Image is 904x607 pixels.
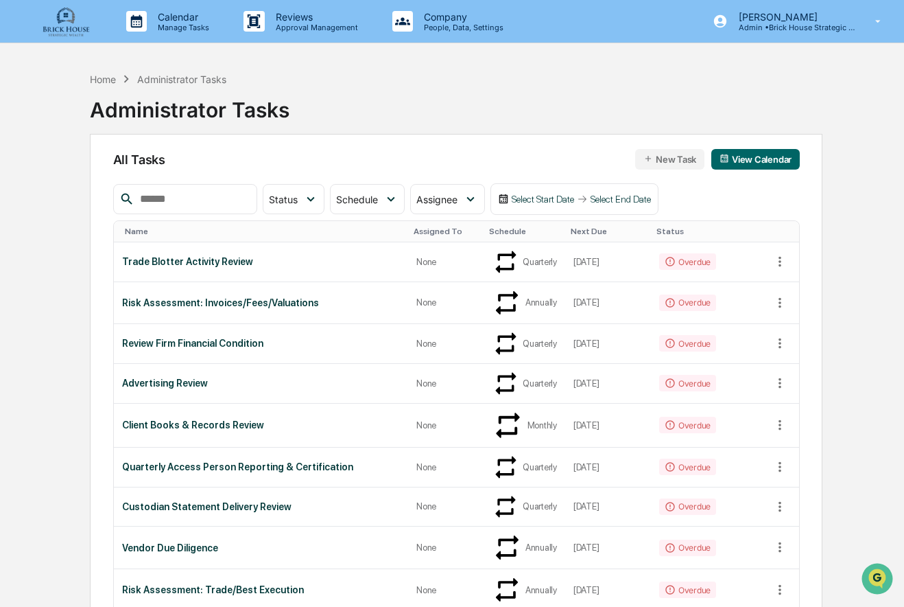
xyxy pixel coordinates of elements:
[719,154,729,163] img: calendar
[416,339,475,349] div: None
[113,152,165,167] span: All Tasks
[14,28,250,50] p: How can we help?
[97,339,166,350] a: Powered byPylon
[122,584,401,595] div: Risk Assessment: Trade/Best Execution
[14,308,25,319] div: 🔎
[525,585,557,595] div: Annually
[269,194,298,205] span: Status
[8,301,92,325] a: 🔎Data Lookup
[525,542,557,553] div: Annually
[525,297,557,308] div: Annually
[416,194,457,205] span: Assignee
[659,335,716,352] div: Overdue
[43,223,111,234] span: [PERSON_NAME]
[656,227,766,236] div: Toggle SortBy
[416,297,475,308] div: None
[122,297,401,308] div: Risk Assessment: Invoices/Fees/Valuations
[122,461,401,472] div: Quarterly Access Person Reporting & Certification
[265,11,365,23] p: Reviews
[565,404,651,448] td: [DATE]
[512,194,574,205] div: Select Start Date
[523,378,557,389] div: Quarterly
[213,149,250,165] button: See all
[147,11,216,23] p: Calendar
[114,223,119,234] span: •
[113,280,170,294] span: Attestations
[14,173,36,195] img: Robert Macaulay
[27,280,88,294] span: Preclearance
[659,459,716,475] div: Overdue
[14,210,36,232] img: Robert Macaulay
[62,118,189,129] div: We're available if you need us!
[416,542,475,553] div: None
[414,227,478,236] div: Toggle SortBy
[523,501,557,512] div: Quarterly
[659,540,716,556] div: Overdue
[860,562,897,599] iframe: Open customer support
[772,227,799,236] div: Toggle SortBy
[122,542,401,553] div: Vendor Due Diligence
[413,23,510,32] p: People, Data, Settings
[577,194,588,205] img: arrow right
[416,501,475,512] div: None
[591,194,651,205] div: Select End Date
[565,364,651,404] td: [DATE]
[416,462,475,472] div: None
[121,186,150,197] span: [DATE]
[565,324,651,364] td: [DATE]
[659,499,716,515] div: Overdue
[233,108,250,125] button: Start new chat
[728,23,855,32] p: Admin • Brick House Strategic Wealth
[659,417,716,433] div: Overdue
[27,306,86,320] span: Data Lookup
[125,227,403,236] div: Toggle SortBy
[121,223,150,234] span: [DATE]
[265,23,365,32] p: Approval Management
[728,11,855,23] p: [PERSON_NAME]
[565,282,651,325] td: [DATE]
[711,149,800,170] button: View Calendar
[565,527,651,569] td: [DATE]
[416,378,475,389] div: None
[122,420,401,431] div: Client Books & Records Review
[29,104,53,129] img: 4531339965365_218c74b014194aa58b9b_72.jpg
[659,295,716,311] div: Overdue
[416,420,475,431] div: None
[14,282,25,293] div: 🖐️
[659,582,716,598] div: Overdue
[416,585,475,595] div: None
[122,256,401,267] div: Trade Blotter Activity Review
[498,194,509,205] img: calendar
[43,186,111,197] span: [PERSON_NAME]
[147,23,216,32] p: Manage Tasks
[489,227,559,236] div: Toggle SortBy
[527,420,557,431] div: Monthly
[122,338,401,349] div: Review Firm Financial Condition
[114,186,119,197] span: •
[565,242,651,282] td: [DATE]
[523,257,557,267] div: Quarterly
[565,488,651,527] td: [DATE]
[122,501,401,512] div: Custodian Statement Delivery Review
[14,152,92,163] div: Past conversations
[14,104,38,129] img: 1746055101610-c473b297-6a78-478c-a979-82029cc54cd1
[416,257,475,267] div: None
[523,339,557,349] div: Quarterly
[99,282,110,293] div: 🗄️
[659,375,716,391] div: Overdue
[413,11,510,23] p: Company
[136,340,166,350] span: Pylon
[122,378,401,389] div: Advertising Review
[523,462,557,472] div: Quarterly
[8,275,94,299] a: 🖐️Preclearance
[659,253,716,270] div: Overdue
[94,275,176,299] a: 🗄️Attestations
[62,104,225,118] div: Start new chat
[90,87,289,122] div: Administrator Tasks
[33,5,99,37] img: logo
[635,149,704,170] button: New Task
[565,448,651,488] td: [DATE]
[336,194,378,205] span: Schedule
